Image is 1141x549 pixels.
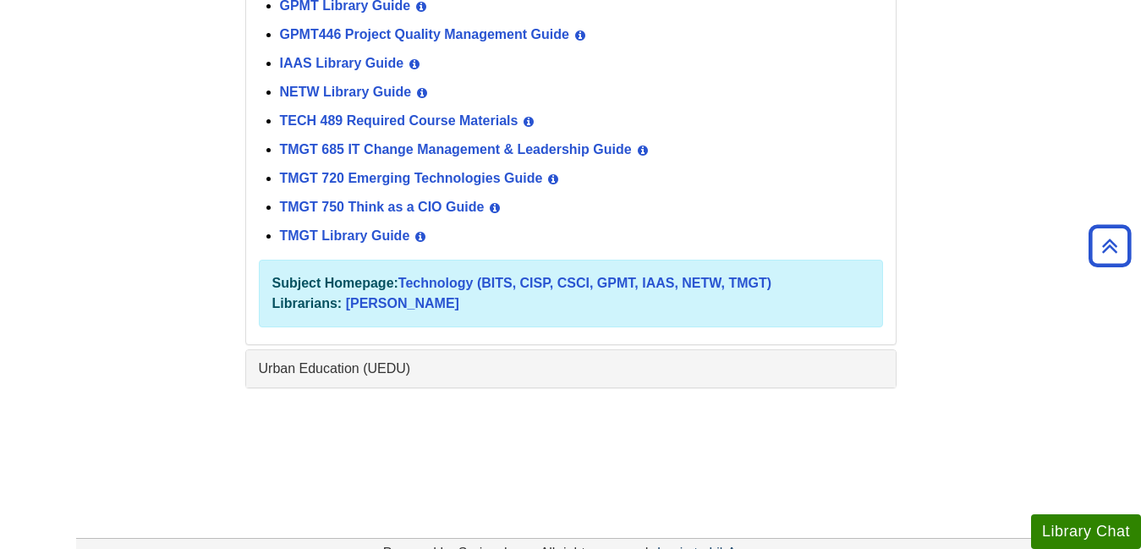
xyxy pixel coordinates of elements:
[280,113,518,128] a: TECH 489 Required Course Materials
[1083,234,1137,257] a: Back to Top
[280,27,569,41] a: GPMT446 Project Quality Management Guide
[280,200,485,214] a: TMGT 750 Think as a CIO Guide
[398,276,771,290] a: Technology (BITS, CISP, CSCI, GPMT, IAAS, NETW, TMGT)
[346,296,459,310] a: [PERSON_NAME]
[280,56,404,70] a: IAAS Library Guide
[272,276,398,290] strong: Subject Homepage:
[280,171,543,185] a: TMGT 720 Emerging Technologies Guide
[280,228,410,243] a: TMGT Library Guide
[259,359,883,379] a: Urban Education (UEDU)
[272,296,343,310] strong: Librarians:
[280,142,632,156] a: TMGT 685 IT Change Management & Leadership Guide
[1031,514,1141,549] button: Library Chat
[280,85,412,99] a: NETW Library Guide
